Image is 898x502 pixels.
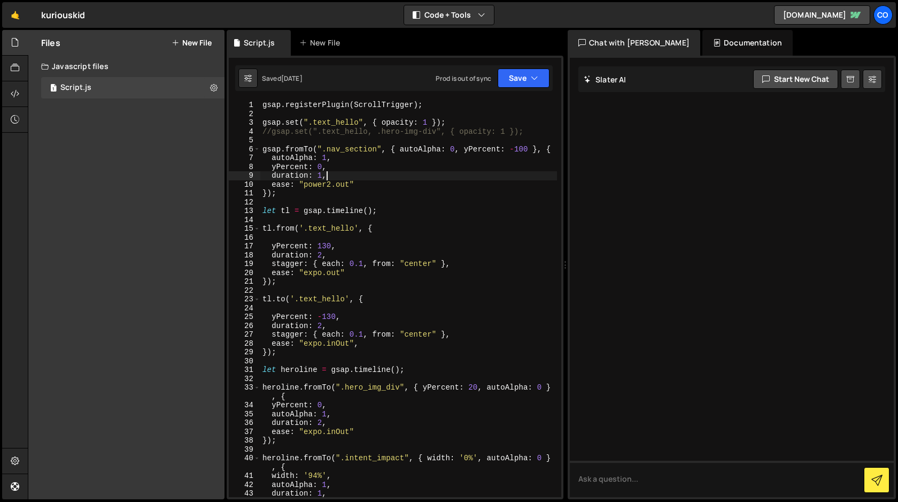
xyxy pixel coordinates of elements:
a: Co [873,5,893,25]
div: 8 [229,163,260,172]
div: 30 [229,357,260,366]
div: Script.js [244,37,275,48]
a: [DOMAIN_NAME] [774,5,870,25]
div: 7 [229,154,260,163]
div: Documentation [702,30,793,56]
div: Prod is out of sync [436,74,491,83]
h2: Slater AI [584,74,626,85]
div: 15 [229,224,260,233]
div: 3 [229,118,260,127]
div: Saved [262,74,303,83]
button: New File [172,39,212,47]
div: 41 [229,471,260,481]
div: 39 [229,445,260,454]
div: 35 [229,410,260,419]
div: 31 [229,366,260,375]
div: 38 [229,436,260,445]
div: 2 [229,110,260,119]
div: 36 [229,419,260,428]
div: [DATE] [281,74,303,83]
div: 20 [229,269,260,278]
div: 10 [229,180,260,189]
div: 42 [229,481,260,490]
div: 23 [229,295,260,304]
div: Script.js [60,83,91,93]
button: Start new chat [753,70,838,89]
div: 29 [229,348,260,357]
div: 14 [229,216,260,225]
div: 16633/45317.js [41,77,224,98]
div: 11 [229,189,260,198]
div: 22 [229,286,260,295]
div: New File [299,37,344,48]
div: 33 [229,383,260,401]
div: 32 [229,375,260,384]
h2: Files [41,37,60,49]
div: 25 [229,313,260,322]
div: Javascript files [28,56,224,77]
span: 1 [50,85,57,93]
div: 43 [229,489,260,498]
div: 13 [229,207,260,216]
button: Save [498,69,549,88]
div: 28 [229,339,260,348]
div: 4 [229,127,260,136]
div: 27 [229,330,260,339]
div: 26 [229,322,260,331]
div: 5 [229,136,260,145]
div: 24 [229,304,260,313]
div: kuriouskid [41,9,86,21]
div: 19 [229,260,260,269]
div: 17 [229,242,260,251]
div: 16 [229,233,260,242]
div: 6 [229,145,260,154]
div: Chat with [PERSON_NAME] [568,30,700,56]
a: 🤙 [2,2,28,28]
button: Code + Tools [404,5,494,25]
div: 34 [229,401,260,410]
div: 1 [229,101,260,110]
div: 37 [229,428,260,437]
div: 18 [229,251,260,260]
div: 21 [229,277,260,286]
div: 40 [229,454,260,471]
div: 12 [229,198,260,207]
div: 9 [229,171,260,180]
